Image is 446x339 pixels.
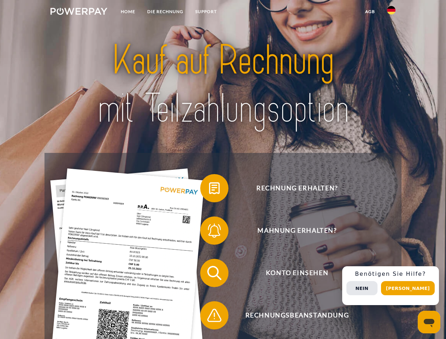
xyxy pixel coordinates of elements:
a: SUPPORT [189,5,223,18]
img: qb_bill.svg [206,179,223,197]
button: Mahnung erhalten? [200,216,384,245]
img: qb_bell.svg [206,222,223,239]
a: Home [115,5,141,18]
img: logo-powerpay-white.svg [50,8,107,15]
a: DIE RECHNUNG [141,5,189,18]
button: [PERSON_NAME] [381,281,435,295]
h3: Benötigen Sie Hilfe? [346,270,435,278]
span: Rechnung erhalten? [210,174,383,202]
span: Konto einsehen [210,259,383,287]
iframe: Schaltfläche zum Öffnen des Messaging-Fensters [418,311,440,333]
img: de [387,6,396,14]
button: Rechnungsbeanstandung [200,301,384,329]
span: Mahnung erhalten? [210,216,383,245]
img: qb_search.svg [206,264,223,282]
span: Rechnungsbeanstandung [210,301,383,329]
img: qb_warning.svg [206,307,223,324]
div: Schnellhilfe [342,266,439,305]
button: Nein [346,281,377,295]
img: title-powerpay_de.svg [67,34,379,135]
button: Rechnung erhalten? [200,174,384,202]
button: Konto einsehen [200,259,384,287]
a: agb [359,5,381,18]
